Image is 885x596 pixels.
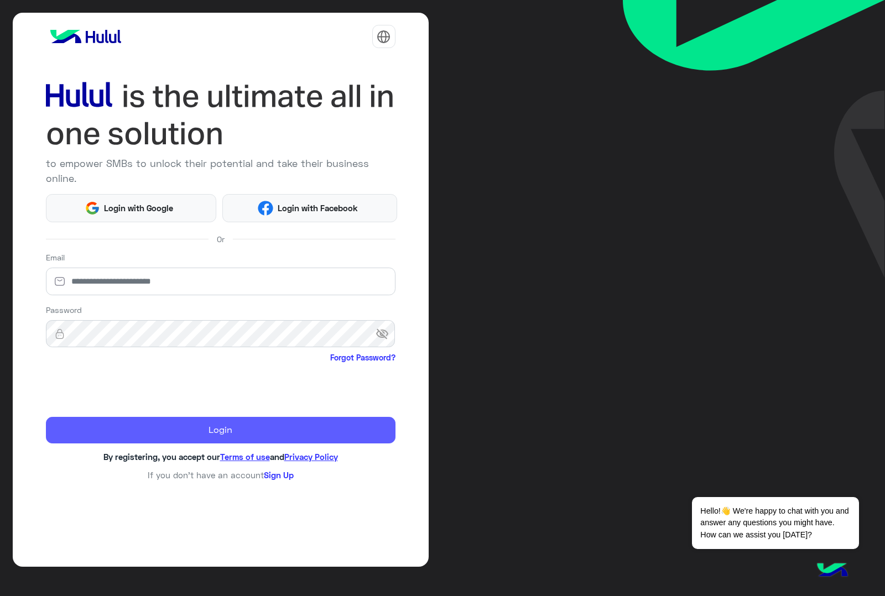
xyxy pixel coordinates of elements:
h6: If you don’t have an account [46,470,395,480]
span: and [270,452,284,462]
img: hulul-logo.png [813,552,852,590]
img: tab [377,30,391,44]
span: Hello!👋 We're happy to chat with you and answer any questions you might have. How can we assist y... [692,497,858,549]
p: to empower SMBs to unlock their potential and take their business online. [46,156,395,186]
button: Login with Facebook [222,194,397,222]
img: lock [46,328,74,339]
a: Forgot Password? [330,352,395,363]
a: Privacy Policy [284,452,338,462]
iframe: reCAPTCHA [46,365,214,409]
span: Login with Facebook [273,202,362,215]
img: email [46,276,74,287]
img: Google [85,201,100,216]
button: Login [46,417,395,443]
span: visibility_off [376,324,395,344]
label: Password [46,304,82,316]
img: logo [46,25,126,48]
a: Sign Up [264,470,294,480]
a: Terms of use [220,452,270,462]
span: Login with Google [100,202,178,215]
span: Or [217,233,225,245]
button: Login with Google [46,194,217,222]
label: Email [46,252,65,263]
img: hululLoginTitle_EN.svg [46,77,395,152]
span: By registering, you accept our [103,452,220,462]
img: Facebook [258,201,273,216]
